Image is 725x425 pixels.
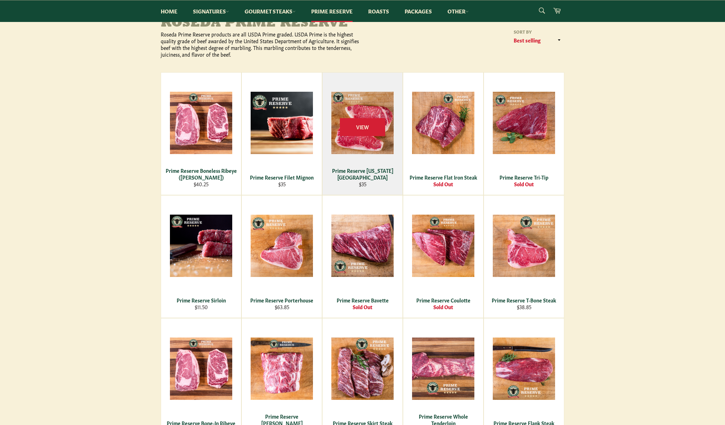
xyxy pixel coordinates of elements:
img: Prime Reserve Filet Mignon [251,92,313,154]
img: Prime Reserve Bavette [331,215,394,277]
div: Prime Reserve Flat Iron Steak [408,174,479,181]
div: Prime Reserve T-Bone Steak [489,297,560,304]
div: Prime Reserve [US_STATE][GEOGRAPHIC_DATA] [327,167,398,181]
a: Prime Reserve Boneless Ribeye (Delmonico) Prime Reserve Boneless Ribeye ([PERSON_NAME]) $40.25 [161,72,241,195]
a: Gourmet Steaks [238,0,303,22]
div: $63.85 [246,304,318,310]
a: Prime Reserve Tri-Tip Prime Reserve Tri-Tip Sold Out [484,72,564,195]
p: Roseda Prime Reserve products are all USDA Prime graded. USDA Prime is the highest quality grade ... [161,31,362,58]
div: Prime Reserve Bavette [327,297,398,304]
div: Sold Out [408,304,479,310]
img: Prime Reserve Whole Tenderloin [412,338,474,400]
span: View [340,118,385,136]
div: Prime Reserve Filet Mignon [246,174,318,181]
img: Prime Reserve Flat Iron Steak [412,92,474,154]
img: Prime Reserve Tri-Tip [493,92,555,154]
div: Prime Reserve Coulotte [408,297,479,304]
a: Prime Reserve Sirloin Prime Reserve Sirloin $11.50 [161,195,241,318]
a: Prime Reserve Flat Iron Steak Prime Reserve Flat Iron Steak Sold Out [403,72,484,195]
a: Roasts [361,0,396,22]
div: Prime Reserve Tri-Tip [489,174,560,181]
div: $11.50 [166,304,237,310]
img: Prime Reserve Sirloin [170,215,232,277]
a: Other [440,0,476,22]
h1: Roseda Prime Reserve [161,17,362,31]
img: Prime Reserve Flank Steak [493,338,555,400]
div: Prime Reserve Boneless Ribeye ([PERSON_NAME]) [166,167,237,181]
a: Home [154,0,184,22]
a: Prime Reserve T-Bone Steak Prime Reserve T-Bone Steak $38.85 [484,195,564,318]
div: Sold Out [327,304,398,310]
div: Prime Reserve Sirloin [166,297,237,304]
img: Prime Reserve Coulotte [412,215,474,277]
div: $35 [246,181,318,187]
img: Prime Reserve Chuck Roast [251,338,313,400]
a: Packages [398,0,439,22]
div: $38.85 [489,304,560,310]
a: Prime Reserve Filet Mignon Prime Reserve Filet Mignon $35 [241,72,322,195]
img: Prime Reserve Boneless Ribeye (Delmonico) [170,92,232,154]
a: Prime Reserve [304,0,360,22]
div: Sold Out [408,181,479,187]
a: Prime Reserve Bavette Prime Reserve Bavette Sold Out [322,195,403,318]
img: Prime Reserve Porterhouse [251,215,313,277]
img: Prime Reserve T-Bone Steak [493,215,555,277]
a: Prime Reserve New York Strip Prime Reserve [US_STATE][GEOGRAPHIC_DATA] $35 View [322,72,403,195]
img: Prime Reserve Skirt Steak [331,338,394,400]
a: Prime Reserve Porterhouse Prime Reserve Porterhouse $63.85 [241,195,322,318]
div: Sold Out [489,181,560,187]
div: Prime Reserve Porterhouse [246,297,318,304]
div: $40.25 [166,181,237,187]
label: Sort by [511,29,564,35]
a: Prime Reserve Coulotte Prime Reserve Coulotte Sold Out [403,195,484,318]
img: Prime Reserve Bone-In Ribeye [170,338,232,400]
a: Signatures [186,0,236,22]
